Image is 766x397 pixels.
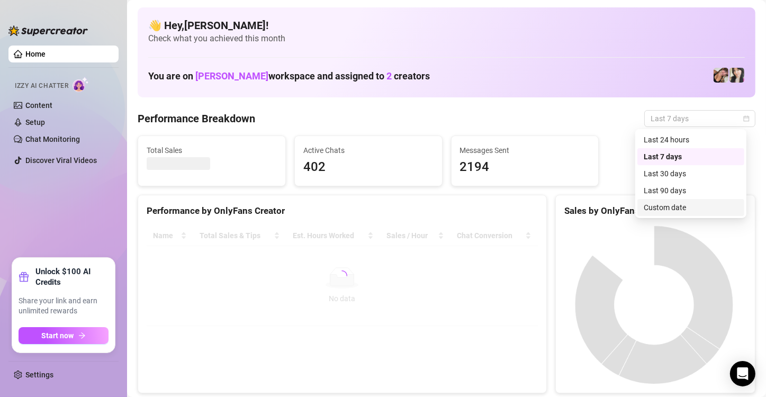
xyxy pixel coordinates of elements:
span: Messages Sent [460,145,590,156]
img: AI Chatter [73,77,89,92]
h4: Performance Breakdown [138,111,255,126]
h1: You are on workspace and assigned to creators [148,70,430,82]
button: Start nowarrow-right [19,327,109,344]
img: logo-BBDzfeDw.svg [8,25,88,36]
a: Settings [25,371,53,379]
span: Izzy AI Chatter [15,81,68,91]
span: arrow-right [78,332,86,339]
span: Total Sales [147,145,277,156]
div: Sales by OnlyFans Creator [564,204,746,218]
div: Custom date [644,202,738,213]
span: loading [336,269,349,283]
span: 2194 [460,157,590,177]
div: Last 24 hours [637,131,744,148]
div: Last 30 days [637,165,744,182]
strong: Unlock $100 AI Credits [35,266,109,287]
img: Christina [729,68,744,83]
div: Last 30 days [644,168,738,179]
div: Last 7 days [637,148,744,165]
h4: 👋 Hey, [PERSON_NAME] ! [148,18,745,33]
span: [PERSON_NAME] [195,70,268,82]
div: Last 24 hours [644,134,738,146]
span: Active Chats [303,145,434,156]
div: Last 90 days [637,182,744,199]
div: Last 90 days [644,185,738,196]
a: Home [25,50,46,58]
a: Content [25,101,52,110]
span: 402 [303,157,434,177]
img: Christina [714,68,728,83]
span: Last 7 days [651,111,749,127]
span: 2 [386,70,392,82]
a: Discover Viral Videos [25,156,97,165]
span: calendar [743,115,750,122]
span: gift [19,272,29,282]
span: Share your link and earn unlimited rewards [19,296,109,317]
div: Open Intercom Messenger [730,361,755,386]
div: Custom date [637,199,744,216]
a: Chat Monitoring [25,135,80,143]
div: Last 7 days [644,151,738,163]
div: Performance by OnlyFans Creator [147,204,538,218]
a: Setup [25,118,45,127]
span: Start now [42,331,74,340]
span: Check what you achieved this month [148,33,745,44]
